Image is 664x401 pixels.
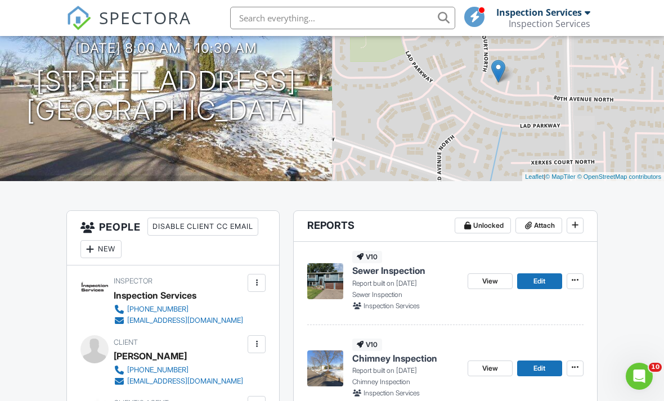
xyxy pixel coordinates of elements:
a: [EMAIL_ADDRESS][DOMAIN_NAME] [114,315,243,326]
input: Search everything... [230,7,455,29]
h3: People [67,211,279,265]
a: [EMAIL_ADDRESS][DOMAIN_NAME] [114,376,243,387]
a: [PHONE_NUMBER] [114,304,243,315]
span: Inspector [114,277,152,285]
span: SPECTORA [99,6,191,29]
a: Leaflet [525,173,544,180]
div: [EMAIL_ADDRESS][DOMAIN_NAME] [127,377,243,386]
a: [PHONE_NUMBER] [114,364,243,376]
div: [EMAIL_ADDRESS][DOMAIN_NAME] [127,316,243,325]
a: SPECTORA [66,15,191,39]
img: The Best Home Inspection Software - Spectora [66,6,91,30]
div: Inspection Services [114,287,196,304]
h3: [DATE] 8:00 am - 10:30 am [75,40,257,56]
span: Client [114,338,138,346]
div: [PERSON_NAME] [114,348,187,364]
div: New [80,240,122,258]
div: Inspection Services [509,18,590,29]
span: 10 [649,363,662,372]
div: | [522,172,664,182]
a: © OpenStreetMap contributors [577,173,661,180]
div: [PHONE_NUMBER] [127,305,189,314]
a: © MapTiler [545,173,576,180]
div: Inspection Services [496,7,582,18]
h1: [STREET_ADDRESS] [GEOGRAPHIC_DATA] [26,66,306,126]
div: [PHONE_NUMBER] [127,366,189,375]
iframe: Intercom live chat [626,363,653,390]
div: Disable Client CC Email [147,218,258,236]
